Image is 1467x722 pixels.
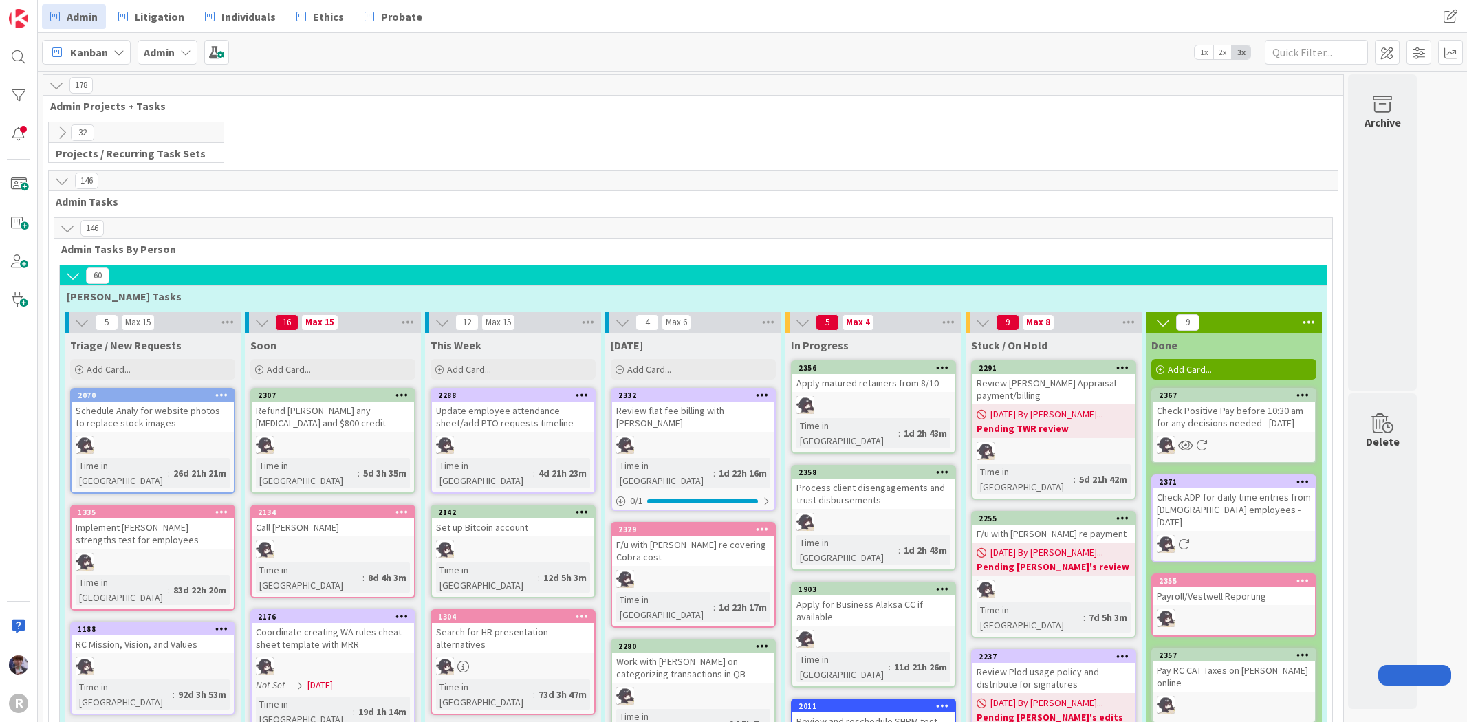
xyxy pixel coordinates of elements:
[70,622,235,715] a: 1188RC Mission, Vision, and ValuesKNTime in [GEOGRAPHIC_DATA]:92d 3h 53m
[792,583,955,595] div: 1903
[76,458,168,488] div: Time in [GEOGRAPHIC_DATA]
[432,402,594,432] div: Update employee attendance sheet/add PTO requests timeline
[72,623,234,653] div: 1188RC Mission, Vision, and Values
[533,466,535,481] span: :
[252,518,414,536] div: Call [PERSON_NAME]
[612,523,774,566] div: 2329F/u with [PERSON_NAME] re covering Cobra cost
[616,570,634,588] img: KN
[75,173,98,189] span: 146
[1265,40,1368,65] input: Quick Filter...
[627,363,671,375] span: Add Card...
[76,679,173,710] div: Time in [GEOGRAPHIC_DATA]
[816,314,839,331] span: 5
[432,657,594,675] div: KN
[1159,576,1315,586] div: 2355
[432,389,594,402] div: 2288
[362,570,365,585] span: :
[1153,575,1315,587] div: 2355
[252,389,414,402] div: 2307
[252,436,414,454] div: KN
[1195,45,1213,59] span: 1x
[76,575,168,605] div: Time in [GEOGRAPHIC_DATA]
[612,436,774,454] div: KN
[612,640,774,653] div: 2280
[979,363,1135,373] div: 2291
[616,592,713,622] div: Time in [GEOGRAPHIC_DATA]
[72,623,234,635] div: 1188
[67,289,1310,303] span: Kelly Tasks
[972,512,1135,543] div: 2255F/u with [PERSON_NAME] re payment
[798,468,955,477] div: 2358
[796,418,898,448] div: Time in [GEOGRAPHIC_DATA]
[358,466,360,481] span: :
[353,704,355,719] span: :
[972,650,1135,693] div: 2237Review Plod usage policy and distribute for signatures
[535,466,590,481] div: 4d 21h 23m
[78,507,234,517] div: 1335
[713,466,715,481] span: :
[1232,45,1250,59] span: 3x
[436,679,533,710] div: Time in [GEOGRAPHIC_DATA]
[1176,314,1199,331] span: 9
[792,362,955,374] div: 2356
[791,465,956,571] a: 2358Process client disengagements and trust disbursementsKNTime in [GEOGRAPHIC_DATA]:1d 2h 43m
[1157,696,1175,714] img: KN
[432,436,594,454] div: KN
[9,694,28,713] div: R
[1153,436,1315,454] div: KN
[1074,472,1076,487] span: :
[1151,573,1316,637] a: 2355Payroll/Vestwell ReportingKN
[50,99,1326,113] span: Admin Projects + Tasks
[979,652,1135,661] div: 2237
[256,458,358,488] div: Time in [GEOGRAPHIC_DATA]
[1153,587,1315,605] div: Payroll/Vestwell Reporting
[616,458,713,488] div: Time in [GEOGRAPHIC_DATA]
[900,543,950,558] div: 1d 2h 43m
[432,540,594,558] div: KN
[1153,535,1315,553] div: KN
[972,512,1135,525] div: 2255
[71,124,94,141] span: 32
[197,4,284,29] a: Individuals
[792,630,955,648] div: KN
[72,657,234,675] div: KN
[616,687,634,705] img: KN
[1157,436,1175,454] img: KN
[360,466,410,481] div: 5d 3h 35m
[252,506,414,518] div: 2134
[796,513,814,531] img: KN
[971,511,1136,638] a: 2255F/u with [PERSON_NAME] re payment[DATE] By [PERSON_NAME]...Pending [PERSON_NAME]'s reviewKNTi...
[891,659,950,675] div: 11d 21h 26m
[436,657,454,675] img: KN
[252,623,414,653] div: Coordinate creating WA rules cheat sheet template with MRR
[1085,610,1131,625] div: 7d 5h 3m
[972,442,1135,460] div: KN
[796,396,814,414] img: KN
[432,611,594,653] div: 1304Search for HR presentation alternatives
[288,4,352,29] a: Ethics
[990,407,1103,422] span: [DATE] By [PERSON_NAME]...
[76,657,94,675] img: KN
[1213,45,1232,59] span: 2x
[792,396,955,414] div: KN
[792,583,955,626] div: 1903Apply for Business Alaksa CC if available
[87,363,131,375] span: Add Card...
[72,635,234,653] div: RC Mission, Vision, and Values
[76,436,94,454] img: KN
[977,602,1083,633] div: Time in [GEOGRAPHIC_DATA]
[432,389,594,432] div: 2288Update employee attendance sheet/add PTO requests timeline
[72,389,234,402] div: 2070
[990,545,1103,560] span: [DATE] By [PERSON_NAME]...
[611,522,776,628] a: 2329F/u with [PERSON_NAME] re covering Cobra costKNTime in [GEOGRAPHIC_DATA]:1d 22h 17m
[455,314,479,331] span: 12
[798,584,955,594] div: 1903
[431,338,481,352] span: This Week
[972,362,1135,404] div: 2291Review [PERSON_NAME] Appraisal payment/billing
[67,8,98,25] span: Admin
[1365,114,1401,131] div: Archive
[535,687,590,702] div: 73d 3h 47m
[1151,388,1316,463] a: 2367Check Positive Pay before 10:30 am for any decisions needed - [DATE]KN
[70,44,108,61] span: Kanban
[80,220,104,237] span: 146
[713,600,715,615] span: :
